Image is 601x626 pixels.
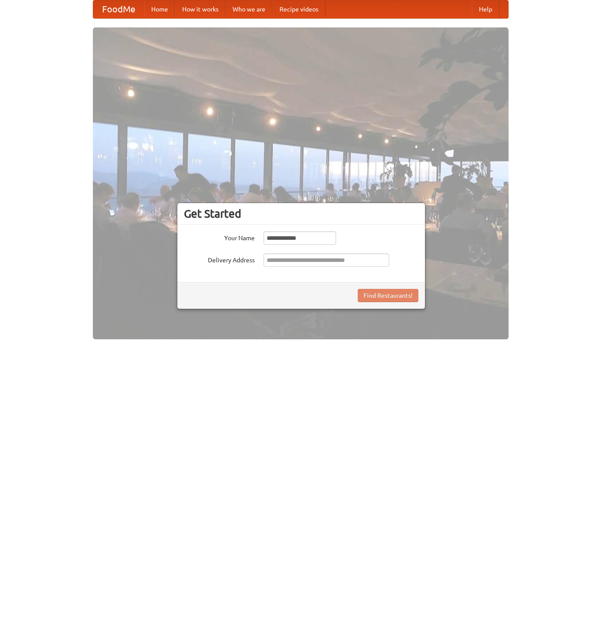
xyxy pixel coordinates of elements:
[184,207,418,220] h3: Get Started
[358,289,418,302] button: Find Restaurants!
[472,0,499,18] a: Help
[184,231,255,242] label: Your Name
[93,0,144,18] a: FoodMe
[184,253,255,265] label: Delivery Address
[226,0,272,18] a: Who we are
[272,0,325,18] a: Recipe videos
[144,0,175,18] a: Home
[175,0,226,18] a: How it works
